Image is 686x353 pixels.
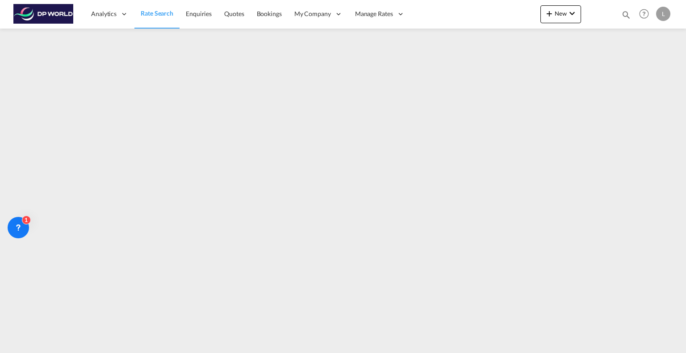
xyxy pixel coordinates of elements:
md-icon: icon-chevron-down [567,8,577,19]
div: icon-magnify [621,10,631,23]
span: Bookings [257,10,282,17]
span: Manage Rates [355,9,393,18]
img: c08ca190194411f088ed0f3ba295208c.png [13,4,74,24]
span: Quotes [224,10,244,17]
span: Analytics [91,9,117,18]
button: icon-plus 400-fgNewicon-chevron-down [540,5,581,23]
div: Help [636,6,656,22]
span: New [544,10,577,17]
div: L [656,7,670,21]
md-icon: icon-plus 400-fg [544,8,555,19]
span: Rate Search [141,9,173,17]
span: Help [636,6,652,21]
span: My Company [294,9,331,18]
span: Enquiries [186,10,212,17]
md-icon: icon-magnify [621,10,631,20]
